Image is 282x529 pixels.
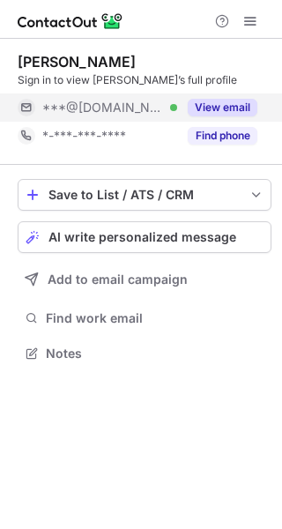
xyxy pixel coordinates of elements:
span: Notes [46,346,264,361]
img: ContactOut v5.3.10 [18,11,123,32]
button: AI write personalized message [18,221,271,253]
button: Reveal Button [188,127,257,145]
button: Reveal Button [188,99,257,116]
button: save-profile-one-click [18,179,271,211]
div: Save to List / ATS / CRM [48,188,241,202]
button: Find work email [18,306,271,331]
span: ***@[DOMAIN_NAME] [42,100,164,115]
button: Notes [18,341,271,366]
button: Add to email campaign [18,264,271,295]
div: Sign in to view [PERSON_NAME]’s full profile [18,72,271,88]
div: [PERSON_NAME] [18,53,136,71]
span: Add to email campaign [48,272,188,287]
span: Find work email [46,310,264,326]
span: AI write personalized message [48,230,236,244]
